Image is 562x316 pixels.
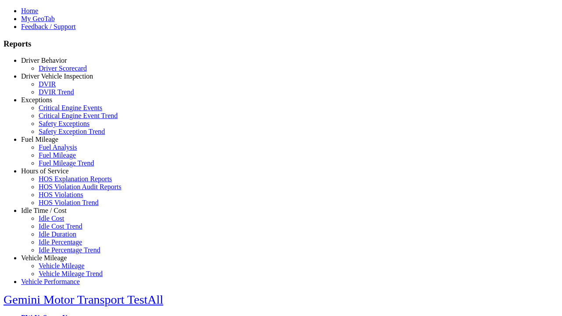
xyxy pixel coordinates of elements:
[39,65,87,72] a: Driver Scorecard
[39,238,82,246] a: Idle Percentage
[21,167,68,175] a: Hours of Service
[39,104,102,111] a: Critical Engine Events
[21,7,38,14] a: Home
[39,144,77,151] a: Fuel Analysis
[39,230,76,238] a: Idle Duration
[39,262,84,269] a: Vehicle Mileage
[39,215,64,222] a: Idle Cost
[39,159,94,167] a: Fuel Mileage Trend
[4,293,163,306] a: Gemini Motor Transport TestAll
[21,72,93,80] a: Driver Vehicle Inspection
[39,223,83,230] a: Idle Cost Trend
[39,175,112,183] a: HOS Explanation Reports
[39,270,103,277] a: Vehicle Mileage Trend
[21,254,67,262] a: Vehicle Mileage
[21,23,76,30] a: Feedback / Support
[39,246,100,254] a: Idle Percentage Trend
[39,120,90,127] a: Safety Exceptions
[39,128,105,135] a: Safety Exception Trend
[21,278,80,285] a: Vehicle Performance
[39,191,83,198] a: HOS Violations
[21,96,52,104] a: Exceptions
[4,39,558,49] h3: Reports
[21,15,55,22] a: My GeoTab
[39,199,99,206] a: HOS Violation Trend
[21,207,67,214] a: Idle Time / Cost
[21,57,67,64] a: Driver Behavior
[39,151,76,159] a: Fuel Mileage
[39,80,56,88] a: DVIR
[21,136,58,143] a: Fuel Mileage
[39,88,74,96] a: DVIR Trend
[39,183,122,190] a: HOS Violation Audit Reports
[39,112,118,119] a: Critical Engine Event Trend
